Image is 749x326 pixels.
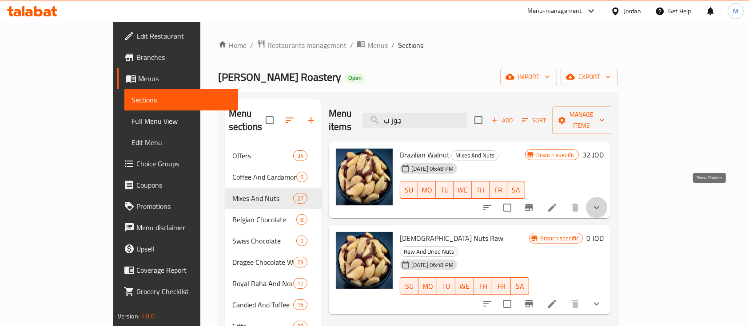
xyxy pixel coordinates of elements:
[131,137,231,148] span: Edit Menu
[225,209,322,230] div: Belgian Chocolate8
[514,280,526,293] span: SA
[561,69,618,85] button: export
[527,6,582,16] div: Menu-management
[117,196,239,217] a: Promotions
[131,94,231,105] span: Sections
[568,71,611,82] span: export
[336,149,393,205] img: Brazilian Walnut
[363,113,467,128] input: search
[345,73,365,83] div: Open
[294,194,307,203] span: 27
[225,166,322,188] div: Coffee And Cardamom6
[391,40,394,51] li: /
[136,222,231,233] span: Menu disclaimer
[329,107,352,134] h2: Menu items
[293,150,307,161] div: items
[520,114,549,127] button: Sort
[267,40,347,51] span: Restaurants management
[124,89,239,110] a: Sections
[475,184,486,196] span: TH
[297,216,307,224] span: 8
[452,150,498,161] span: Mixes And Nuts
[138,73,231,84] span: Menus
[565,293,586,314] button: delete
[516,114,552,127] span: Sort items
[232,214,296,225] span: Belgian Chocolate
[232,299,293,310] span: Candied And Toffee
[493,184,504,196] span: FR
[117,259,239,281] a: Coverage Report
[260,111,279,130] span: Select all sections
[400,181,418,199] button: SU
[400,232,503,245] span: [DEMOGRAPHIC_DATA] Nuts Raw
[350,40,353,51] li: /
[457,184,468,196] span: WE
[418,277,437,295] button: MO
[293,193,307,204] div: items
[297,237,307,245] span: 2
[232,193,293,204] span: Mixes And Nuts
[586,232,604,244] h6: 0 JOD
[293,299,307,310] div: items
[518,197,540,218] button: Branch-specific-item
[118,310,139,322] span: Version:
[488,114,516,127] button: Add
[229,107,266,134] h2: Menu sections
[232,150,293,161] span: Offers
[218,67,341,87] span: [PERSON_NAME] Roastery
[533,151,578,159] span: Branch specific
[400,247,458,257] span: Raw And Dried Nuts
[225,230,322,251] div: Swiss Chocolate2
[404,280,415,293] span: SU
[296,172,307,182] div: items
[455,277,474,295] button: WE
[400,148,450,161] span: Brazilian Walnut
[400,246,458,257] div: Raw And Dried Nuts
[117,217,239,238] a: Menu disclaimer
[518,293,540,314] button: Branch-specific-item
[400,277,418,295] button: SU
[131,116,231,126] span: Full Menu View
[294,258,307,267] span: 23
[507,71,550,82] span: import
[136,52,231,63] span: Branches
[422,280,433,293] span: MO
[472,181,490,199] button: TH
[225,273,322,294] div: Royal Raha And Nougat17
[296,236,307,246] div: items
[117,68,239,89] a: Menus
[469,111,488,130] span: Select section
[232,257,293,267] span: Dragee Chocolate With Candied And Candy
[232,278,293,289] span: Royal Raha And Nougat
[232,236,296,246] span: Swiss Chocolate
[436,181,454,199] button: TU
[232,172,296,182] span: Coffee And Cardamom
[437,277,455,295] button: TU
[418,181,436,199] button: MO
[547,202,558,213] a: Edit menu item
[250,40,253,51] li: /
[124,110,239,132] a: Full Menu View
[136,265,231,275] span: Coverage Report
[218,39,618,51] nav: breadcrumb
[141,310,155,322] span: 1.0.0
[294,279,307,288] span: 17
[498,295,517,313] span: Select to update
[225,188,322,209] div: Mixes And Nuts27
[488,114,516,127] span: Add item
[294,152,307,160] span: 34
[257,39,347,51] a: Restaurants management
[559,109,605,131] span: Manage items
[293,278,307,289] div: items
[117,238,239,259] a: Upsell
[477,293,498,314] button: sort-choices
[451,150,498,161] div: Mixes And Nuts
[565,197,586,218] button: delete
[490,115,514,126] span: Add
[477,197,498,218] button: sort-choices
